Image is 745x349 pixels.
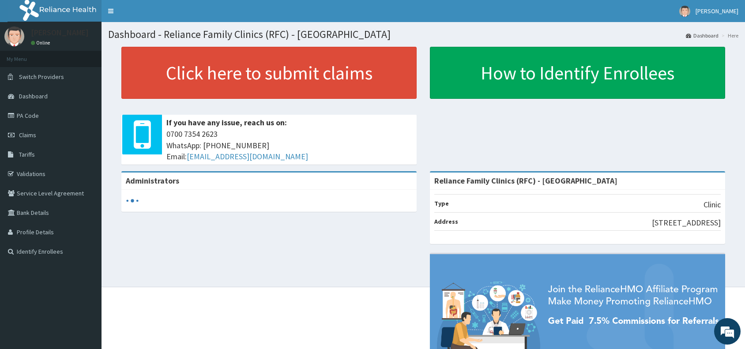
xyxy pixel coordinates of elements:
[31,40,52,46] a: Online
[434,199,449,207] b: Type
[19,73,64,81] span: Switch Providers
[719,32,738,39] li: Here
[126,176,179,186] b: Administrators
[19,150,35,158] span: Tariffs
[166,117,287,128] b: If you have any issue, reach us on:
[434,176,617,186] strong: Reliance Family Clinics (RFC) - [GEOGRAPHIC_DATA]
[108,29,738,40] h1: Dashboard - Reliance Family Clinics (RFC) - [GEOGRAPHIC_DATA]
[121,47,417,99] a: Click here to submit claims
[126,194,139,207] svg: audio-loading
[4,26,24,46] img: User Image
[166,128,412,162] span: 0700 7354 2623 WhatsApp: [PHONE_NUMBER] Email:
[434,218,458,225] b: Address
[19,131,36,139] span: Claims
[187,151,308,161] a: [EMAIL_ADDRESS][DOMAIN_NAME]
[31,29,89,37] p: [PERSON_NAME]
[679,6,690,17] img: User Image
[696,7,738,15] span: [PERSON_NAME]
[704,199,721,210] p: Clinic
[652,217,721,229] p: [STREET_ADDRESS]
[19,92,48,100] span: Dashboard
[686,32,719,39] a: Dashboard
[430,47,725,99] a: How to Identify Enrollees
